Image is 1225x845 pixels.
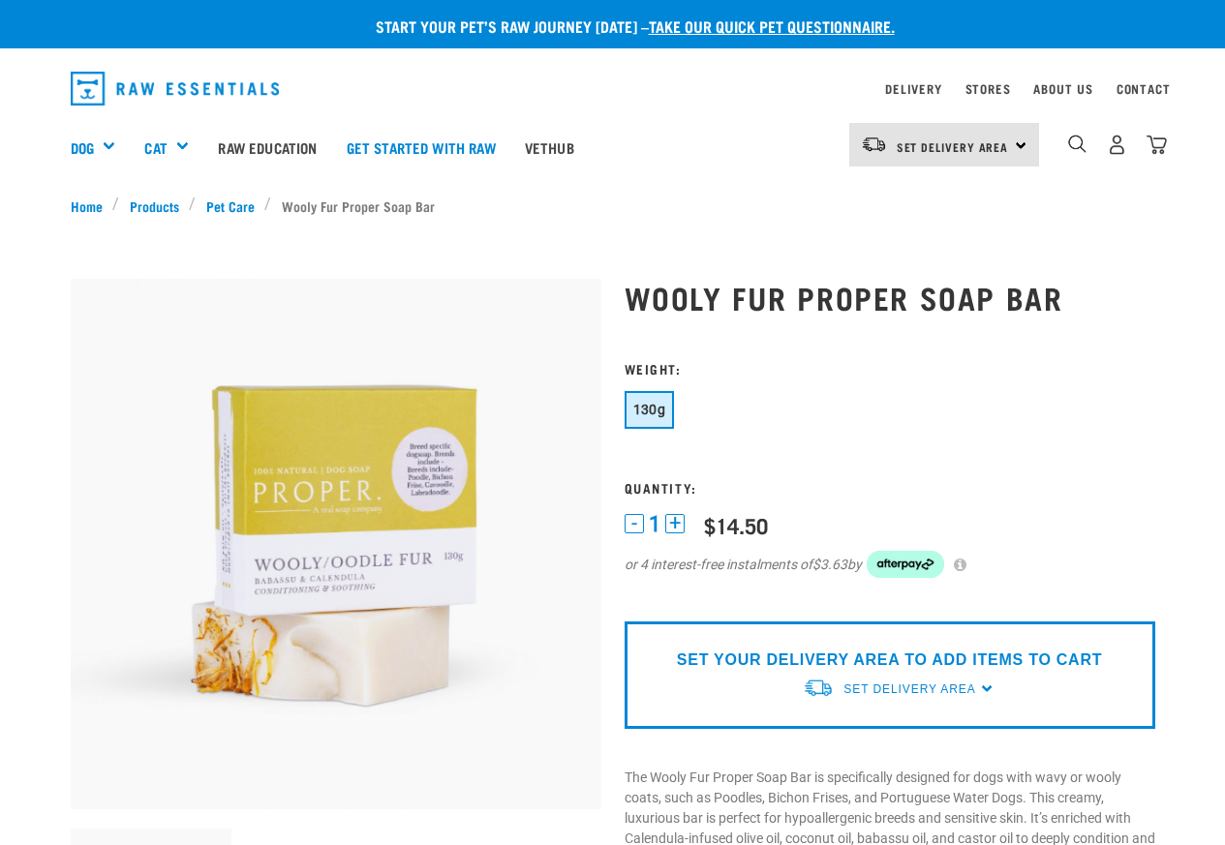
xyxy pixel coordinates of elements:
[332,108,510,186] a: Get started with Raw
[1068,135,1087,153] img: home-icon-1@2x.png
[803,678,834,698] img: van-moving.png
[510,108,589,186] a: Vethub
[196,196,264,216] a: Pet Care
[1033,85,1092,92] a: About Us
[633,402,666,417] span: 130g
[867,551,944,578] img: Afterpay
[625,391,675,429] button: 130g
[625,361,1155,376] h3: Weight:
[861,136,887,153] img: van-moving.png
[625,514,644,533] button: -
[843,682,975,696] span: Set Delivery Area
[649,21,895,30] a: take our quick pet questionnaire.
[71,136,94,159] a: Dog
[965,85,1011,92] a: Stores
[625,480,1155,495] h3: Quantity:
[812,555,847,575] span: $3.63
[625,280,1155,315] h1: Wooly Fur Proper Soap Bar
[119,196,189,216] a: Products
[704,513,768,537] div: $14.50
[55,64,1171,113] nav: dropdown navigation
[665,514,685,533] button: +
[885,85,941,92] a: Delivery
[71,196,113,216] a: Home
[625,551,1155,578] div: or 4 interest-free instalments of by
[203,108,331,186] a: Raw Education
[1117,85,1171,92] a: Contact
[71,72,280,106] img: Raw Essentials Logo
[897,143,1009,150] span: Set Delivery Area
[71,196,1155,216] nav: breadcrumbs
[1107,135,1127,155] img: user.png
[1147,135,1167,155] img: home-icon@2x.png
[649,514,660,534] span: 1
[144,136,167,159] a: Cat
[71,279,601,809] img: Oodle soap
[677,649,1102,672] p: SET YOUR DELIVERY AREA TO ADD ITEMS TO CART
